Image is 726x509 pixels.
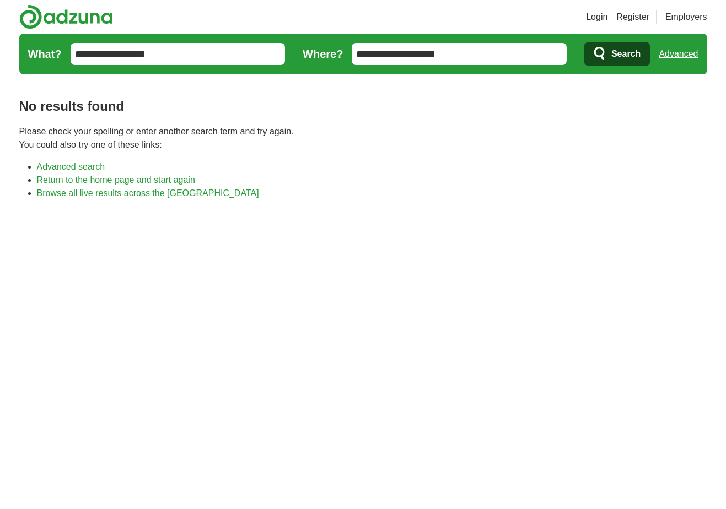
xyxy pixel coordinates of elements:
[303,46,343,62] label: Where?
[37,162,105,171] a: Advanced search
[586,10,607,24] a: Login
[611,43,641,65] span: Search
[665,10,707,24] a: Employers
[37,175,195,185] a: Return to the home page and start again
[616,10,649,24] a: Register
[37,188,259,198] a: Browse all live results across the [GEOGRAPHIC_DATA]
[19,4,113,29] img: Adzuna logo
[28,46,62,62] label: What?
[19,125,707,151] p: Please check your spelling or enter another search term and try again. You could also try one of ...
[584,42,650,66] button: Search
[19,96,707,116] h1: No results found
[659,43,698,65] a: Advanced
